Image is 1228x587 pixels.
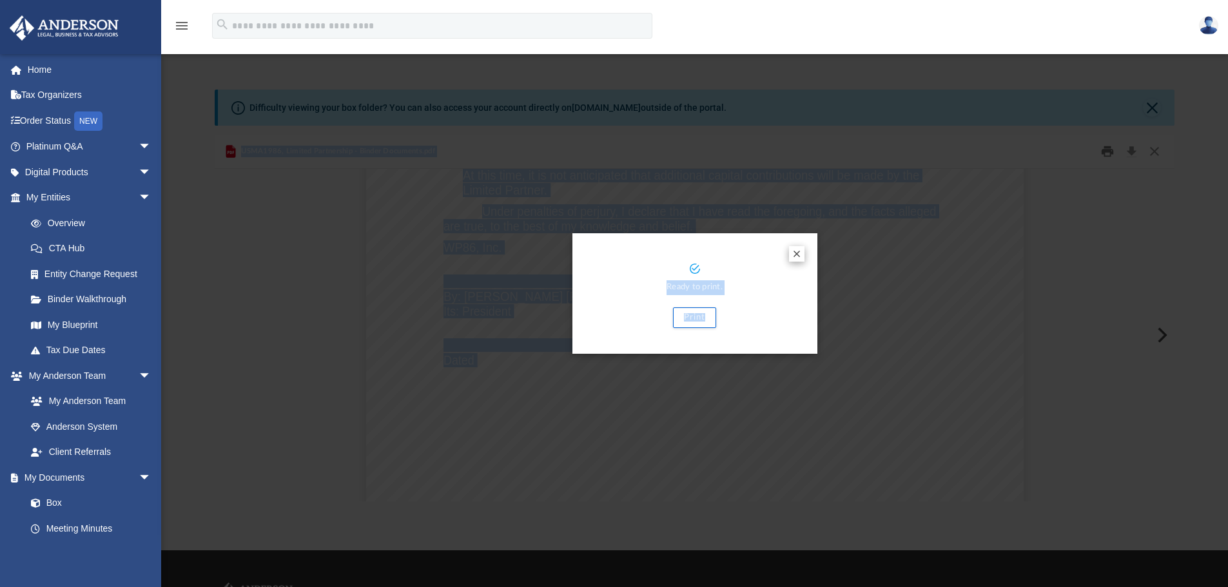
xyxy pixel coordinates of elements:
img: User Pic [1199,16,1218,35]
a: Platinum Q&Aarrow_drop_down [9,134,171,160]
a: Tax Organizers [9,82,171,108]
a: Client Referrals [18,439,164,465]
div: NEW [74,111,102,131]
a: My Documentsarrow_drop_down [9,465,164,490]
span: arrow_drop_down [139,159,164,186]
p: Ready to print. [585,280,804,295]
i: menu [174,18,190,34]
a: Order StatusNEW [9,108,171,134]
a: Anderson System [18,414,164,439]
a: menu [174,24,190,34]
span: arrow_drop_down [139,465,164,491]
a: Tax Due Dates [18,338,171,363]
i: search [215,17,229,32]
img: Anderson Advisors Platinum Portal [6,15,122,41]
a: Meeting Minutes [18,515,164,541]
a: Entity Change Request [18,261,171,287]
a: Digital Productsarrow_drop_down [9,159,171,185]
a: My Entitiesarrow_drop_down [9,185,171,211]
button: Print [673,307,716,328]
a: My Anderson Teamarrow_drop_down [9,363,164,389]
a: Home [9,57,171,82]
span: arrow_drop_down [139,363,164,389]
div: Preview [215,135,1175,501]
a: My Anderson Team [18,389,158,414]
a: CTA Hub [18,236,171,262]
span: arrow_drop_down [139,134,164,160]
a: My Blueprint [18,312,164,338]
a: Box [18,490,158,516]
a: Binder Walkthrough [18,287,171,313]
span: arrow_drop_down [139,185,164,211]
a: Overview [18,210,171,236]
a: Forms Library [18,541,158,567]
